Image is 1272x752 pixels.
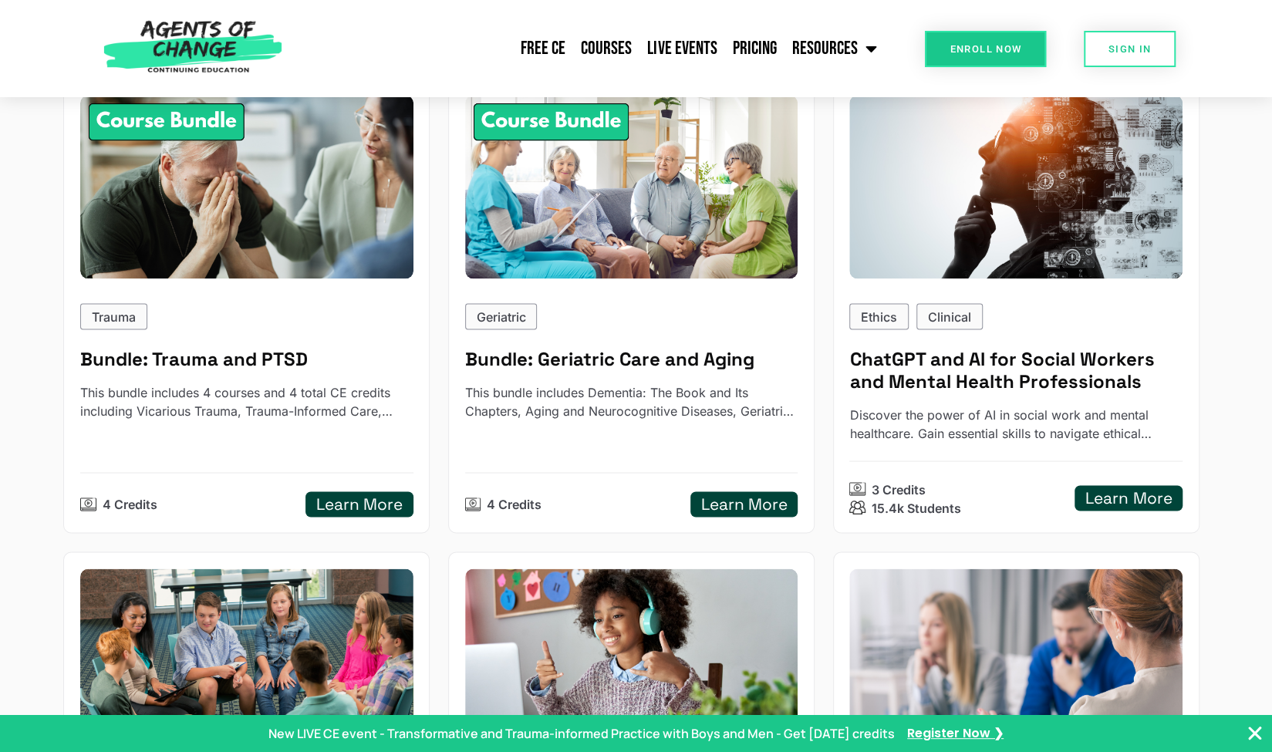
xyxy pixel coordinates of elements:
[849,405,1182,442] p: Discover the power of AI in social work and mental healthcare. Gain essential skills to navigate ...
[907,725,1004,742] a: Register Now ❯
[80,95,413,278] img: Trauma and PTSD - 4 CE Credit Bundle
[63,78,430,533] a: Trauma and PTSD - 4 CE Credit BundleTrauma Bundle: Trauma and PTSDThis bundle includes 4 courses ...
[925,31,1046,67] a: Enroll Now
[950,44,1021,54] span: Enroll Now
[465,348,798,370] h5: Bundle: Geriatric Care and Aging
[268,724,895,743] p: New LIVE CE event - Transformative and Trauma-informed Practice with Boys and Men - Get [DATE] cr...
[448,78,815,533] a: Geriatric Care and Aging - 4 Credit CE BundleGeriatric Bundle: Geriatric Care and AgingThis bundl...
[487,494,542,513] p: 4 Credits
[784,29,884,68] a: Resources
[849,95,1182,278] img: ChatGPT and AI for Social Workers and Mental Health Professionals (3 General CE Credit)
[465,95,798,278] img: Geriatric Care and Aging - 4 Credit CE Bundle
[639,29,724,68] a: Live Events
[513,29,573,68] a: Free CE
[465,383,798,420] p: This bundle includes Dementia: The Book and Its Chapters, Aging and Neurocognitive Diseases, Geri...
[80,348,413,370] h5: Bundle: Trauma and PTSD
[476,307,525,325] p: Geriatric
[701,494,788,514] h5: Learn More
[928,307,971,325] p: Clinical
[849,348,1182,393] h5: ChatGPT and AI for Social Workers and Mental Health Professionals
[861,307,897,325] p: Ethics
[80,568,413,752] img: Ethical Considerations with Kids and Teens (3 Ethics CE Credit)
[1108,44,1152,54] span: SIGN IN
[1085,488,1172,508] h5: Learn More
[465,568,798,752] img: Ethics of AI, Tech, Telehealth, and Social Media (3 Ethics CE Credit)
[80,383,413,420] p: This bundle includes 4 courses and 4 total CE credits including Vicarious Trauma, Trauma-Informed...
[872,480,926,498] p: 3 Credits
[833,78,1199,533] a: ChatGPT and AI for Social Workers and Mental Health Professionals (3 General CE Credit)EthicsClin...
[573,29,639,68] a: Courses
[316,494,403,514] h5: Learn More
[872,498,961,517] p: 15.4k Students
[103,494,157,513] p: 4 Credits
[1246,724,1264,743] button: Close Banner
[1084,31,1176,67] a: SIGN IN
[92,307,136,325] p: Trauma
[290,29,884,68] nav: Menu
[724,29,784,68] a: Pricing
[849,568,1182,752] img: Helping Clients Cope with Divorce and Separation (3 General CE Credit)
